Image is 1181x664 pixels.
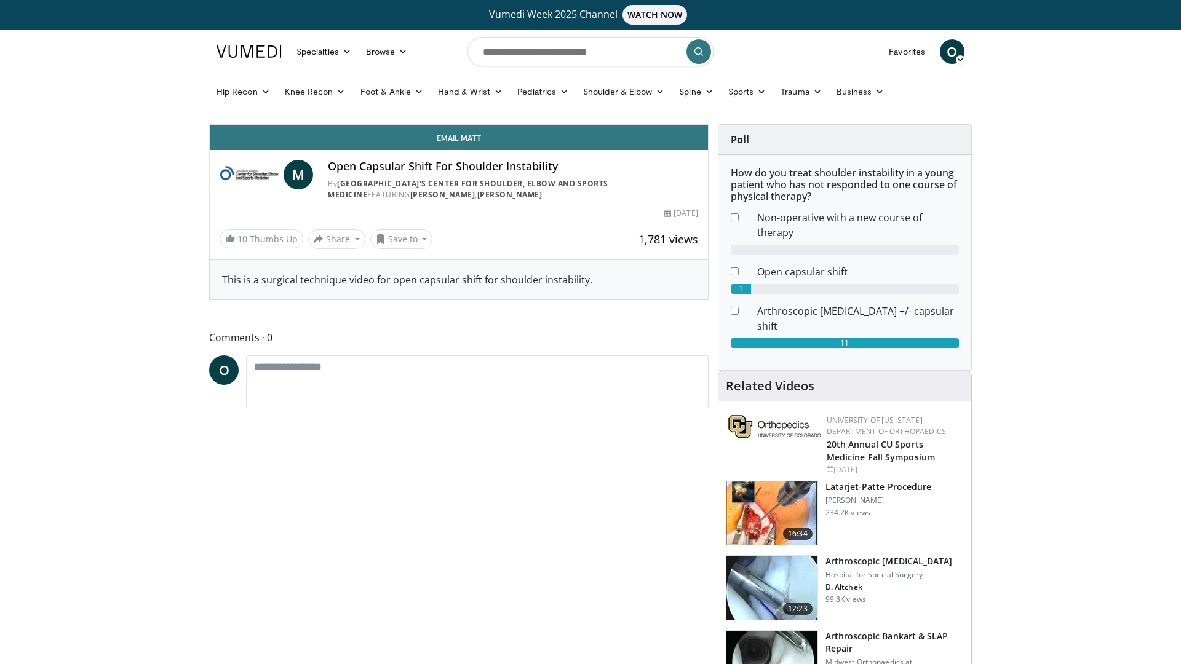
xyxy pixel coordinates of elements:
[825,582,953,592] p: D. Altchek
[726,555,964,620] a: 12:23 Arthroscopic [MEDICAL_DATA] Hospital for Special Surgery D. Altchek 99.8K views
[210,125,708,125] video-js: Video Player
[825,481,931,493] h3: Latarjet-Patte Procedure
[726,556,817,620] img: 10039_3.png.150x105_q85_crop-smart_upscale.jpg
[209,355,239,385] a: O
[726,481,964,546] a: 16:34 Latarjet-Patte Procedure [PERSON_NAME] 234.2K views
[825,630,964,655] h3: Arthroscopic Bankart & SLAP Repair
[289,39,359,64] a: Specialties
[477,189,543,200] a: [PERSON_NAME]
[431,79,510,104] a: Hand & Wrist
[748,264,968,279] dd: Open capsular shift
[748,210,968,240] dd: Non-operative with a new course of therapy
[672,79,720,104] a: Spine
[308,229,365,249] button: Share
[220,229,303,248] a: 10 Thumbs Up
[825,570,953,580] p: Hospital for Special Surgery
[827,438,935,463] a: 20th Annual CU Sports Medicine Fall Symposium
[510,79,576,104] a: Pediatrics
[728,415,821,438] img: 355603a8-37da-49b6-856f-e00d7e9307d3.png.150x105_q85_autocrop_double_scale_upscale_version-0.2.png
[731,133,749,146] strong: Poll
[825,496,931,505] p: [PERSON_NAME]
[277,79,353,104] a: Knee Recon
[773,79,829,104] a: Trauma
[218,5,963,25] a: Vumedi Week 2025 ChannelWATCH NOW
[940,39,964,64] a: O
[328,178,698,200] div: By FEATURING ,
[237,233,247,245] span: 10
[731,338,959,348] div: 11
[217,45,282,58] img: VuMedi Logo
[827,464,961,475] div: [DATE]
[827,415,946,437] a: University of [US_STATE] Department of Orthopaedics
[353,79,431,104] a: Foot & Ankle
[410,189,475,200] a: [PERSON_NAME]
[825,595,866,604] p: 99.8K views
[370,229,433,249] button: Save to
[731,167,959,203] h6: How do you treat shoulder instability in a young patient who has not responded to one course of p...
[721,79,774,104] a: Sports
[726,481,817,545] img: 617583_3.png.150x105_q85_crop-smart_upscale.jpg
[748,304,968,333] dd: Arthroscopic [MEDICAL_DATA] +/- capsular shift
[825,555,953,567] h3: Arthroscopic [MEDICAL_DATA]
[783,603,813,615] span: 12:23
[328,160,698,173] h4: Open Capsular Shift For Shoulder Instability
[328,178,608,200] a: [GEOGRAPHIC_DATA]'s Center for Shoulder, Elbow and Sports Medicine
[731,284,752,294] div: 1
[284,160,313,189] a: M
[359,39,415,64] a: Browse
[220,160,279,189] img: Columbia University's Center for Shoulder, Elbow and Sports Medicine
[210,125,708,150] a: Email Matt
[467,37,714,66] input: Search topics, interventions
[209,330,709,346] span: Comments 0
[726,379,814,393] h4: Related Videos
[783,528,813,540] span: 16:34
[209,79,277,104] a: Hip Recon
[881,39,932,64] a: Favorites
[576,79,672,104] a: Shoulder & Elbow
[664,208,698,219] div: [DATE]
[825,508,870,518] p: 234.2K views
[829,79,892,104] a: Business
[222,272,696,287] div: This is a surgical technique video for open capsular shift for shoulder instability.
[622,5,688,25] span: WATCH NOW
[638,232,698,247] span: 1,781 views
